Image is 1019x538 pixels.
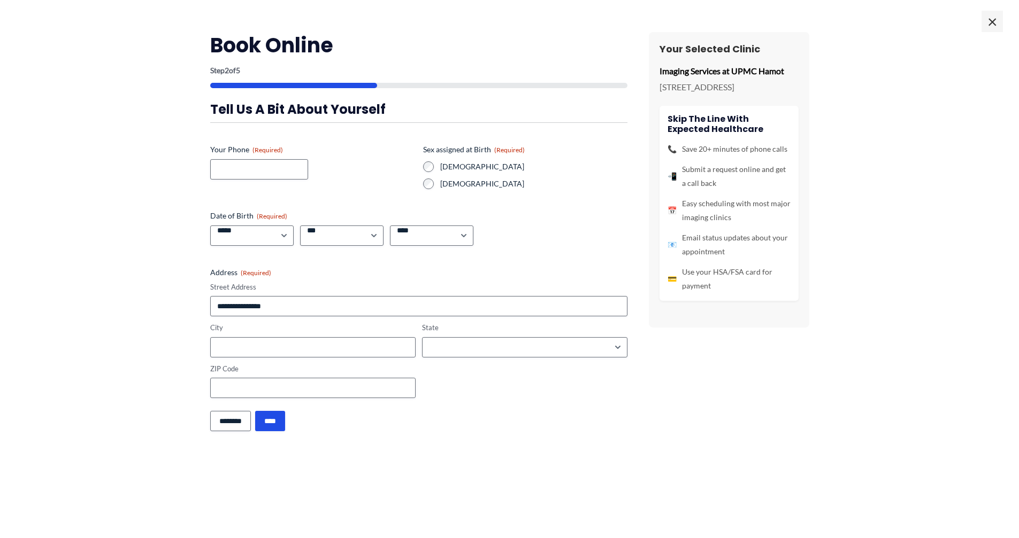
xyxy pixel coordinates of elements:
[225,66,229,75] span: 2
[241,269,271,277] span: (Required)
[668,114,791,134] h4: Skip the line with Expected Healthcare
[660,79,799,95] p: [STREET_ADDRESS]
[668,265,791,293] li: Use your HSA/FSA card for payment
[668,272,677,286] span: 💳
[210,282,627,292] label: Street Address
[210,210,287,221] legend: Date of Birth
[660,63,799,79] p: Imaging Services at UPMC Hamot
[668,142,677,156] span: 📞
[668,238,677,252] span: 📧
[210,67,627,74] p: Step of
[440,161,627,172] label: [DEMOGRAPHIC_DATA]
[423,144,525,155] legend: Sex assigned at Birth
[422,323,627,333] label: State
[210,101,627,118] h3: Tell us a bit about yourself
[252,146,283,154] span: (Required)
[210,323,416,333] label: City
[210,32,627,58] h2: Book Online
[668,204,677,217] span: 📅
[236,66,240,75] span: 5
[210,267,271,278] legend: Address
[982,11,1003,32] span: ×
[660,43,799,55] h3: Your Selected Clinic
[494,146,525,154] span: (Required)
[257,212,287,220] span: (Required)
[210,364,416,374] label: ZIP Code
[668,197,791,224] li: Easy scheduling with most major imaging clinics
[668,162,791,190] li: Submit a request online and get a call back
[668,142,791,156] li: Save 20+ minutes of phone calls
[668,169,677,183] span: 📲
[668,231,791,259] li: Email status updates about your appointment
[440,178,627,189] label: [DEMOGRAPHIC_DATA]
[210,144,415,155] label: Your Phone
